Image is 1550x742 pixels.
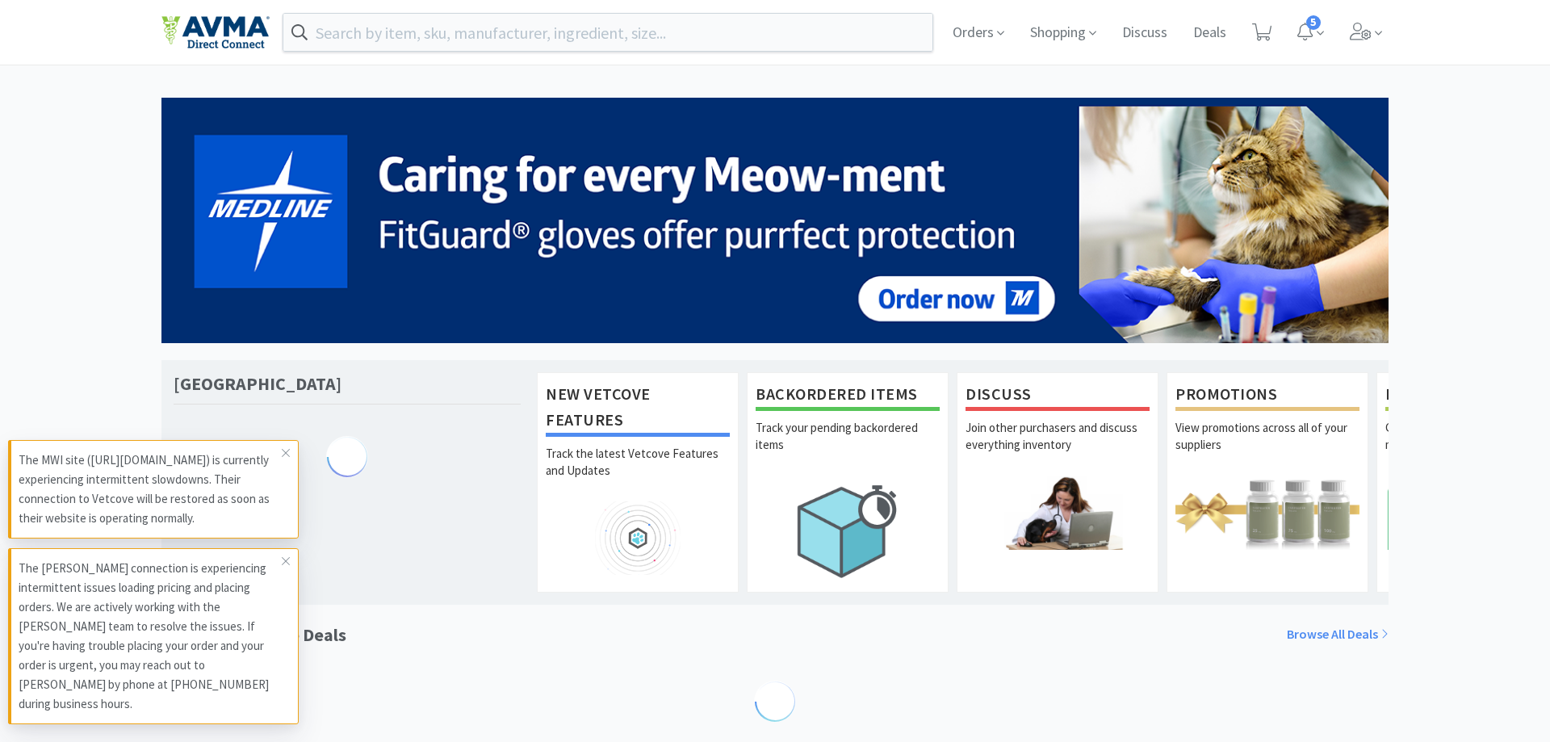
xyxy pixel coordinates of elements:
[1187,26,1233,40] a: Deals
[161,98,1389,343] img: 5b85490d2c9a43ef9873369d65f5cc4c_481.png
[1287,624,1389,645] a: Browse All Deals
[1306,15,1321,30] span: 5
[957,372,1158,592] a: DiscussJoin other purchasers and discuss everything inventory
[1116,26,1174,40] a: Discuss
[1175,381,1359,411] h1: Promotions
[747,372,949,592] a: Backordered ItemsTrack your pending backordered items
[1167,372,1368,592] a: PromotionsView promotions across all of your suppliers
[537,372,739,592] a: New Vetcove FeaturesTrack the latest Vetcove Features and Updates
[1175,419,1359,476] p: View promotions across all of your suppliers
[966,476,1150,549] img: hero_discuss.png
[966,381,1150,411] h1: Discuss
[546,381,730,437] h1: New Vetcove Features
[174,372,341,396] h1: [GEOGRAPHIC_DATA]
[756,419,940,476] p: Track your pending backordered items
[546,501,730,575] img: hero_feature_roadmap.png
[756,381,940,411] h1: Backordered Items
[283,14,932,51] input: Search by item, sku, manufacturer, ingredient, size...
[19,559,282,714] p: The [PERSON_NAME] connection is experiencing intermittent issues loading pricing and placing orde...
[19,451,282,528] p: The MWI site ([URL][DOMAIN_NAME]) is currently experiencing intermittent slowdowns. Their connect...
[546,445,730,501] p: Track the latest Vetcove Features and Updates
[966,419,1150,476] p: Join other purchasers and discuss everything inventory
[161,15,270,49] img: e4e33dab9f054f5782a47901c742baa9_102.png
[756,476,940,586] img: hero_backorders.png
[1175,476,1359,549] img: hero_promotions.png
